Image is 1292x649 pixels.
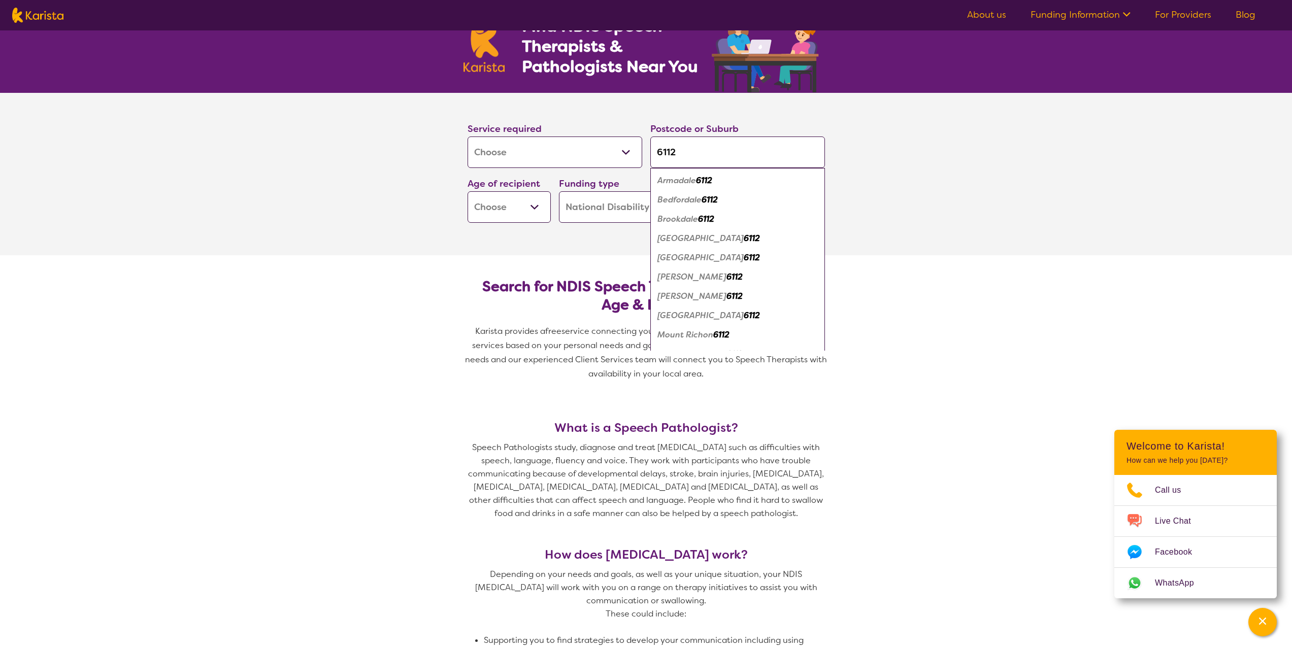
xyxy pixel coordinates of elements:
[698,214,714,224] em: 6112
[1236,9,1255,21] a: Blog
[522,16,710,77] h1: Find NDIS Speech Therapists & Pathologists Near You
[726,271,743,282] em: 6112
[1114,568,1277,598] a: Web link opens in a new tab.
[463,441,829,520] p: Speech Pathologists study, diagnose and treat [MEDICAL_DATA] such as difficulties with speech, la...
[650,123,739,135] label: Postcode or Suburb
[1155,575,1206,591] span: WhatsApp
[744,310,760,321] em: 6112
[655,345,820,364] div: Piara Waters 6112
[744,233,760,244] em: 6112
[650,136,825,168] input: Type
[468,123,542,135] label: Service required
[465,326,829,379] span: service connecting you with Speech Pathologists and other NDIS services based on your personal ne...
[704,4,829,93] img: speech-therapy
[1127,440,1265,452] h2: Welcome to Karista!
[657,310,744,321] em: [GEOGRAPHIC_DATA]
[655,210,820,229] div: Brookdale 6112
[655,171,820,190] div: Armadale 6112
[1155,514,1203,529] span: Live Chat
[1155,544,1204,560] span: Facebook
[1155,483,1194,498] span: Call us
[545,326,561,336] span: free
[655,190,820,210] div: Bedfordale 6112
[1031,9,1131,21] a: Funding Information
[657,194,702,205] em: Bedfordale
[655,267,820,287] div: Haynes 6112
[1155,9,1211,21] a: For Providers
[655,287,820,306] div: Hilbert 6112
[657,271,726,282] em: [PERSON_NAME]
[657,214,698,224] em: Brookdale
[655,325,820,345] div: Mount Richon 6112
[475,326,545,336] span: Karista provides a
[475,569,819,619] span: Depending on your needs and goals, as well as your unique situation, your NDIS [MEDICAL_DATA] wil...
[655,248,820,267] div: Harrisdale 6112
[559,178,619,190] label: Funding type
[463,17,505,72] img: Karista logo
[744,252,760,263] em: 6112
[967,9,1006,21] a: About us
[1114,430,1277,598] div: Channel Menu
[657,349,726,359] em: [PERSON_NAME]
[12,8,63,23] img: Karista logo
[726,291,743,301] em: 6112
[1114,475,1277,598] ul: Choose channel
[476,278,817,314] h2: Search for NDIS Speech Therapists by Location, Age & Needs
[713,329,730,340] em: 6112
[655,306,820,325] div: Mount Nasura 6112
[657,252,744,263] em: [GEOGRAPHIC_DATA]
[655,229,820,248] div: Forrestdale 6112
[657,291,726,301] em: [PERSON_NAME]
[657,175,696,186] em: Armadale
[696,175,712,186] em: 6112
[702,194,718,205] em: 6112
[1248,608,1277,636] button: Channel Menu
[463,548,829,562] h3: How does [MEDICAL_DATA] work?
[463,421,829,435] h3: What is a Speech Pathologist?
[468,178,540,190] label: Age of recipient
[657,329,713,340] em: Mount Richon
[657,233,744,244] em: [GEOGRAPHIC_DATA]
[726,349,743,359] em: 6112
[1127,456,1265,465] p: How can we help you [DATE]?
